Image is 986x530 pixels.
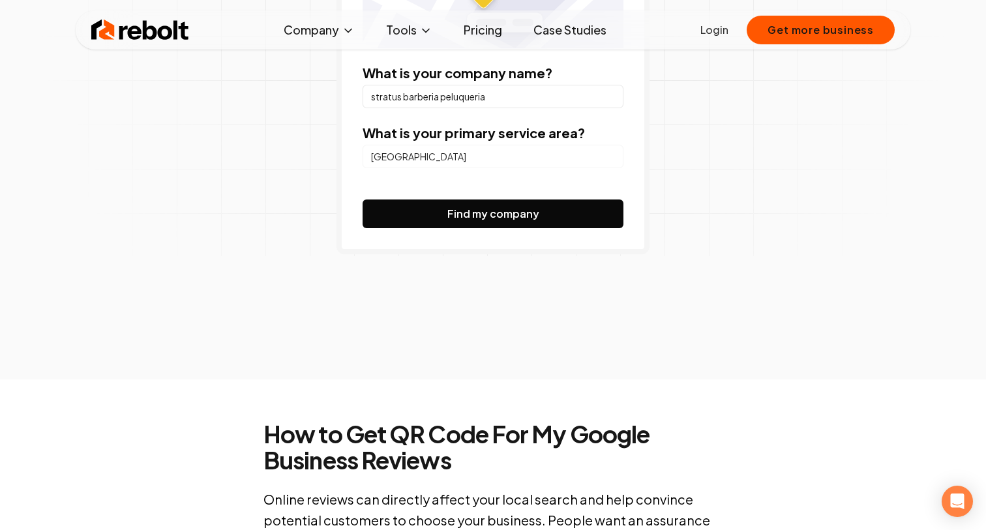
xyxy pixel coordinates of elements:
label: What is your primary service area? [363,125,585,141]
button: Get more business [747,16,895,44]
button: Tools [376,17,443,43]
button: Find my company [363,199,623,228]
input: City or county or neighborhood [363,145,623,168]
h2: How to Get QR Code For My Google Business Reviews [263,421,723,473]
button: Company [273,17,365,43]
input: Company Name [363,85,623,108]
a: Login [700,22,728,38]
img: Rebolt Logo [91,17,189,43]
a: Pricing [453,17,513,43]
div: Open Intercom Messenger [942,486,973,517]
label: What is your company name? [363,65,552,81]
a: Case Studies [523,17,617,43]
